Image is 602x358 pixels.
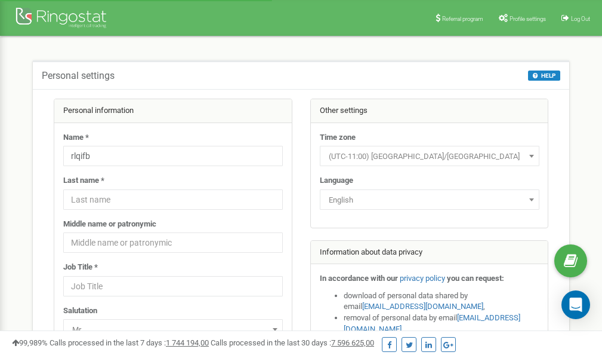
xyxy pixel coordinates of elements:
div: Personal information [54,99,292,123]
label: Name * [63,132,89,143]
span: Log Out [571,16,590,22]
u: 7 596 625,00 [331,338,374,347]
span: (UTC-11:00) Pacific/Midway [320,146,539,166]
span: Referral program [442,16,483,22]
a: [EMAIL_ADDRESS][DOMAIN_NAME] [362,302,483,311]
span: Calls processed in the last 30 days : [211,338,374,347]
span: English [320,189,539,210]
label: Language [320,175,353,186]
li: removal of personal data by email , [344,313,539,335]
label: Time zone [320,132,356,143]
input: Job Title [63,276,283,296]
a: privacy policy [400,274,445,283]
strong: you can request: [447,274,504,283]
button: HELP [528,71,560,81]
span: Calls processed in the last 7 days : [50,338,209,347]
input: Middle name or patronymic [63,232,283,253]
span: Mr. [67,322,279,338]
div: Information about data privacy [311,241,548,265]
u: 1 744 194,00 [166,338,209,347]
label: Salutation [63,305,97,317]
input: Last name [63,189,283,210]
span: 99,989% [12,338,48,347]
span: Mr. [63,319,283,339]
label: Job Title * [63,262,98,273]
div: Other settings [311,99,548,123]
span: Profile settings [510,16,546,22]
label: Middle name or patronymic [63,219,156,230]
li: download of personal data shared by email , [344,290,539,313]
span: English [324,192,535,209]
input: Name [63,146,283,166]
h5: Personal settings [42,71,115,81]
strong: In accordance with our [320,274,398,283]
label: Last name * [63,175,104,186]
span: (UTC-11:00) Pacific/Midway [324,148,535,165]
div: Open Intercom Messenger [561,290,590,319]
